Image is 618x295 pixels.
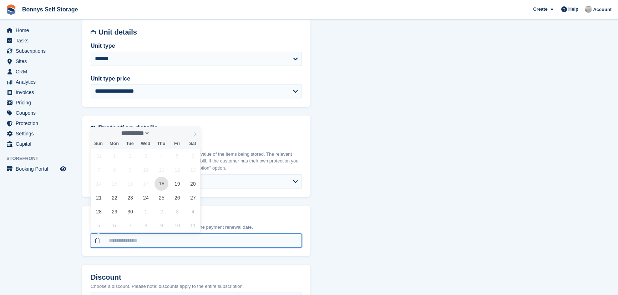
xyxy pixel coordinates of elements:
label: Unit type price [91,74,302,83]
h2: Discount [91,273,302,281]
img: James Bonny [585,6,592,13]
span: September 7, 2025 [92,163,106,177]
span: August 31, 2025 [92,149,106,163]
span: Tue [122,141,138,146]
span: October 7, 2025 [123,218,137,232]
span: Invoices [16,87,59,97]
span: Fri [169,141,185,146]
img: stora-icon-8386f47178a22dfd0bd8f6a31ec36ba5ce8667c1dd55bd0f319d3a0aa187defe.svg [6,4,16,15]
p: Choose a discount. Please note: discounts apply to the entire subscription. [91,283,302,290]
span: October 5, 2025 [92,218,106,232]
a: menu [4,98,67,108]
span: Mon [106,141,122,146]
a: menu [4,25,67,35]
span: September 10, 2025 [139,163,153,177]
span: September 27, 2025 [186,191,200,205]
span: Pricing [16,98,59,108]
span: Help [568,6,578,13]
label: Unit type [91,42,302,50]
span: Subscriptions [16,46,59,56]
span: September 20, 2025 [186,177,200,191]
span: September 30, 2025 [123,205,137,218]
span: September 9, 2025 [123,163,137,177]
span: Sun [91,141,106,146]
img: unit-details-icon-595b0c5c156355b767ba7b61e002efae458ec76ed5ec05730b8e856ff9ea34a9.svg [91,28,96,36]
span: Analytics [16,77,59,87]
span: September 11, 2025 [154,163,168,177]
span: October 9, 2025 [154,218,168,232]
span: September 18, 2025 [154,177,168,191]
span: Protection [16,118,59,128]
h2: Protection details [98,124,302,132]
span: September 25, 2025 [154,191,168,205]
span: October 1, 2025 [139,205,153,218]
span: September 22, 2025 [107,191,121,205]
a: menu [4,46,67,56]
a: Bonnys Self Storage [19,4,81,15]
span: September 21, 2025 [92,191,106,205]
span: Booking Portal [16,164,59,174]
span: Settings [16,129,59,139]
span: September 3, 2025 [139,149,153,163]
span: Wed [138,141,153,146]
a: menu [4,129,67,139]
span: Sat [185,141,201,146]
a: menu [4,67,67,77]
h2: Unit details [98,28,302,36]
span: Create [533,6,547,13]
a: menu [4,164,67,174]
span: Account [593,6,612,13]
span: September 8, 2025 [107,163,121,177]
a: menu [4,87,67,97]
a: menu [4,108,67,118]
span: September 4, 2025 [154,149,168,163]
span: Storefront [6,155,71,162]
select: Month [119,129,150,137]
span: October 4, 2025 [186,205,200,218]
img: insurance-details-icon-731ffda60807649b61249b889ba3c5e2b5c27d34e2e1fb37a309f0fde93ff34a.svg [91,124,95,132]
a: Preview store [59,165,67,173]
span: October 10, 2025 [170,218,184,232]
a: menu [4,36,67,46]
span: CRM [16,67,59,77]
span: Coupons [16,108,59,118]
a: menu [4,118,67,128]
span: September 1, 2025 [107,149,121,163]
span: October 6, 2025 [107,218,121,232]
span: September 16, 2025 [123,177,137,191]
span: Capital [16,139,59,149]
span: September 15, 2025 [107,177,121,191]
input: Year [150,129,172,137]
span: September 29, 2025 [107,205,121,218]
span: September 5, 2025 [170,149,184,163]
span: September 6, 2025 [186,149,200,163]
span: September 24, 2025 [139,191,153,205]
span: September 13, 2025 [186,163,200,177]
a: menu [4,77,67,87]
span: September 17, 2025 [139,177,153,191]
a: menu [4,56,67,66]
span: October 3, 2025 [170,205,184,218]
span: September 12, 2025 [170,163,184,177]
span: September 26, 2025 [170,191,184,205]
span: October 2, 2025 [154,205,168,218]
span: October 8, 2025 [139,218,153,232]
span: October 11, 2025 [186,218,200,232]
a: menu [4,139,67,149]
span: Thu [153,141,169,146]
span: Home [16,25,59,35]
span: September 14, 2025 [92,177,106,191]
span: September 28, 2025 [92,205,106,218]
span: September 2, 2025 [123,149,137,163]
span: September 23, 2025 [123,191,137,205]
span: Tasks [16,36,59,46]
span: September 19, 2025 [170,177,184,191]
span: Sites [16,56,59,66]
